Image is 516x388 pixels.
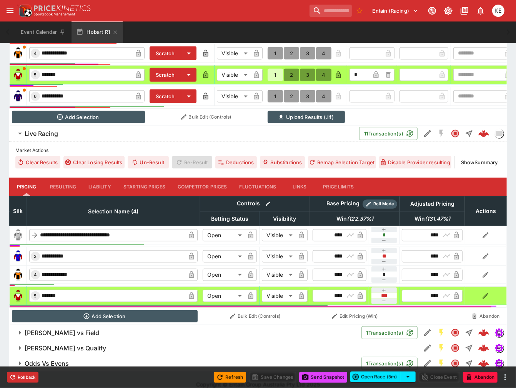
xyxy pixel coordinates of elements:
img: logo-cerberus--red.svg [478,358,489,369]
button: Liability [82,178,117,196]
div: Open [203,250,245,263]
div: Visible [262,269,295,281]
div: Visible [217,47,250,59]
button: Closed [448,341,462,355]
button: ShowSummary [458,156,501,168]
div: Visible [262,229,295,241]
h6: [PERSON_NAME] vs Field [25,329,99,337]
button: Open Race (5m) [350,371,400,382]
button: 1Transaction(s) [361,326,418,339]
button: Scratch [150,89,181,103]
img: simulator [495,344,503,352]
div: Show/hide Price Roll mode configuration. [363,200,397,209]
div: liveracing [494,129,504,138]
div: 81de359a-8866-4ae9-b0c4-1c0d078b8a93 [478,343,489,353]
span: 6 [33,94,38,99]
label: Market Actions [15,145,501,156]
div: simulator [494,343,504,353]
button: Straight [462,326,476,340]
div: simulator [494,328,504,337]
div: 46534529-1709-4803-ae77-633ce8dc4730 [478,327,489,338]
img: runner 4 [12,269,24,281]
th: Actions [465,196,506,226]
button: Send Snapshot [299,372,347,383]
a: 81de359a-8866-4ae9-b0c4-1c0d078b8a93 [476,340,491,356]
button: Straight [462,357,476,370]
input: search [310,5,352,17]
th: Silk [10,196,27,226]
button: Edit Detail [421,357,434,370]
button: Toggle light/dark mode [441,4,455,18]
button: 2 [284,69,299,81]
img: runner 5 [12,69,24,81]
img: PriceKinetics Logo [17,3,32,18]
button: select merge strategy [400,371,416,382]
button: 2 [284,47,299,59]
div: simulator [494,359,504,368]
button: Starting Prices [117,178,171,196]
svg: Closed [451,129,460,138]
div: 63fc16f1-f2cd-47b1-aafd-553402210eb9 [478,358,489,369]
button: Straight [462,127,476,140]
svg: Closed [451,328,460,337]
span: Betting Status [203,214,257,223]
button: Abandon [467,310,504,322]
h6: Live Racing [25,130,58,138]
img: simulator [495,359,503,368]
button: 1 [268,47,283,59]
button: more [501,373,510,382]
button: 1 [268,69,283,81]
span: Mark an event as closed and abandoned. [463,373,498,380]
button: Closed [448,357,462,370]
button: Abandon [463,372,498,383]
button: Bulk Edit (Controls) [202,310,308,322]
th: Adjusted Pricing [399,196,465,211]
button: Closed [448,326,462,340]
div: 429fb368-3110-4443-bb92-4c41939dfa78 [478,128,489,139]
button: Hobart R1 [72,21,123,43]
button: Refresh [214,372,246,383]
button: Notifications [474,4,488,18]
span: Un-Result [128,156,169,168]
div: Open [203,290,245,302]
span: Win(131.47%) [406,214,459,223]
a: 46534529-1709-4803-ae77-633ce8dc4730 [476,325,491,340]
em: ( 122.37 %) [347,214,373,223]
div: Base Pricing [323,199,363,208]
div: Visible [217,90,250,102]
img: PriceKinetics [34,5,91,11]
div: split button [350,371,416,382]
button: Edit Detail [421,127,434,140]
button: 2 [284,90,299,102]
button: Edit Detail [421,341,434,355]
img: simulator [495,329,503,337]
button: Fluctuations [233,178,283,196]
button: Edit Detail [421,326,434,340]
button: SGM Disabled [434,127,448,140]
button: 3 [300,90,315,102]
h6: Odds Vs Evens [25,360,69,368]
img: liveracing [495,129,503,138]
div: Visible [262,250,295,263]
div: Visible [262,290,295,302]
div: Visible [217,69,250,81]
button: Disable Provider resulting [379,156,451,168]
span: 4 [33,51,38,56]
button: Deductions [215,156,257,168]
button: Clear Losing Results [63,156,124,168]
img: runner 2 [12,250,24,263]
button: Add Selection [12,111,145,123]
em: ( 131.47 %) [425,214,450,223]
button: Clear Results [15,156,60,168]
th: Controls [200,196,310,211]
a: 429fb368-3110-4443-bb92-4c41939dfa78 [476,126,491,141]
button: SGM Enabled [434,326,448,340]
button: 4 [316,47,331,59]
button: Competitor Prices [171,178,233,196]
span: Re-Result [172,156,212,168]
img: Sportsbook Management [34,13,75,16]
button: Upload Results (.lif) [268,111,345,123]
img: logo-cerberus--red.svg [478,327,489,338]
button: Price Limits [317,178,360,196]
button: Documentation [458,4,471,18]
